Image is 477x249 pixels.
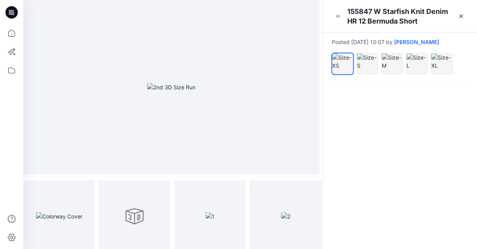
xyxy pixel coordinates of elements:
div: Size-XS [332,53,353,75]
div: Size-XL [431,53,453,75]
div: Posted [DATE] 10:07 by [332,39,468,45]
img: Colorway Cover [36,212,82,220]
a: Close Style Presentation [455,10,467,22]
img: 2nd 3D Size Run [147,83,196,91]
div: 155847 W Starfish Knit Denim HR 12 Bermuda Short [347,7,454,26]
a: [PERSON_NAME] [394,39,439,45]
img: 2 [281,212,290,220]
div: Size-M [381,53,403,75]
div: Size-S [357,53,378,75]
img: 1 [206,212,214,220]
div: Size-L [406,53,428,75]
button: Minimize [332,10,344,22]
